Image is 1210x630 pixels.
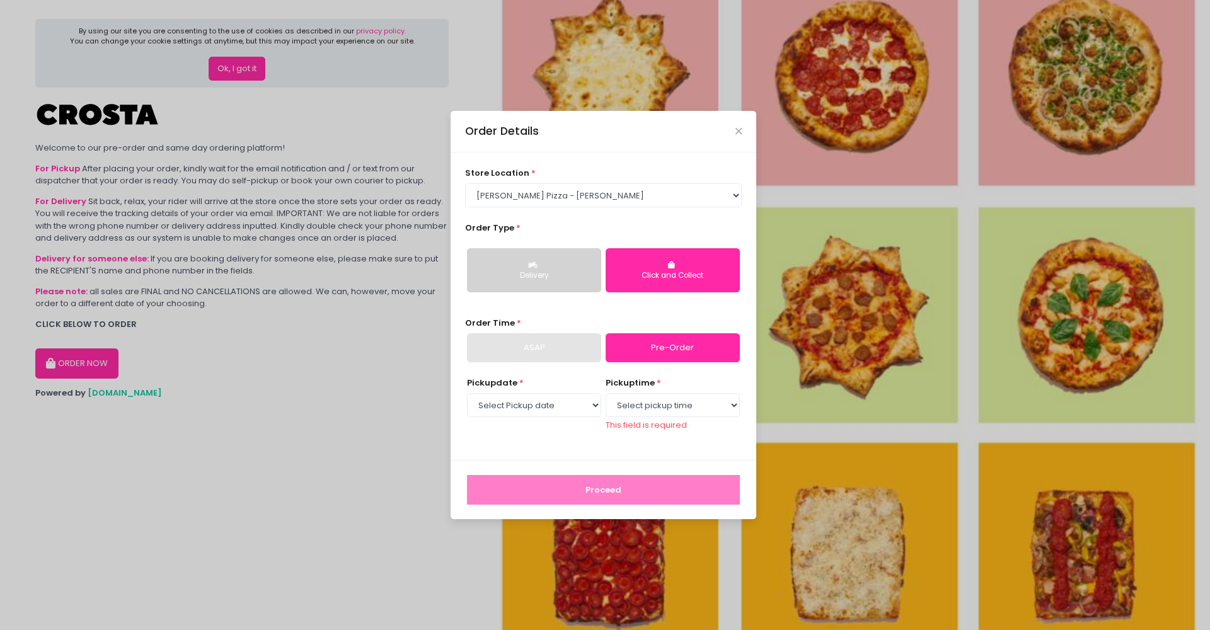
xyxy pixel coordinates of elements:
a: Pre-Order [606,333,740,362]
span: store location [465,167,529,179]
div: Click and Collect [614,270,731,282]
div: Delivery [476,270,592,282]
button: Click and Collect [606,248,740,292]
div: Order Details [465,123,539,139]
span: Order Time [465,317,515,329]
span: Pickup date [467,377,517,389]
button: Proceed [467,475,740,505]
div: This field is required [606,419,740,432]
span: Order Type [465,222,514,234]
button: Close [735,128,742,134]
span: pickup time [606,377,655,389]
button: Delivery [467,248,601,292]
